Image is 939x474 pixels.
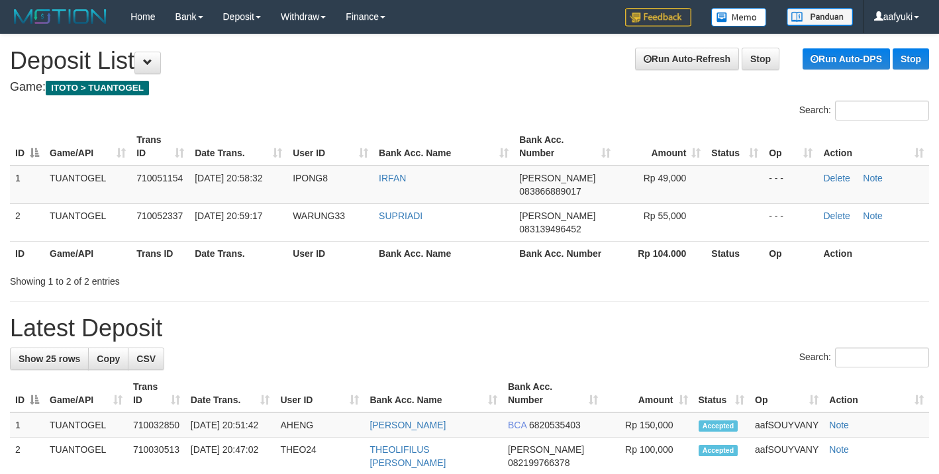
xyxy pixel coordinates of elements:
[519,173,595,183] span: [PERSON_NAME]
[10,7,111,26] img: MOTION_logo.png
[97,354,120,364] span: Copy
[44,128,131,166] th: Game/API: activate to sort column ascending
[503,375,603,412] th: Bank Acc. Number: activate to sort column ascending
[195,173,262,183] span: [DATE] 20:58:32
[823,173,850,183] a: Delete
[136,354,156,364] span: CSV
[10,203,44,241] td: 2
[10,375,44,412] th: ID: activate to sort column descending
[131,128,189,166] th: Trans ID: activate to sort column ascending
[373,128,514,166] th: Bank Acc. Name: activate to sort column ascending
[893,48,929,70] a: Stop
[275,375,364,412] th: User ID: activate to sort column ascending
[823,211,850,221] a: Delete
[189,241,287,265] th: Date Trans.
[764,128,818,166] th: Op: activate to sort column ascending
[863,211,883,221] a: Note
[287,128,373,166] th: User ID: activate to sort column ascending
[803,48,890,70] a: Run Auto-DPS
[818,241,929,265] th: Action
[750,412,824,438] td: aafSOUYVANY
[370,444,446,468] a: THEOLIFILUS [PERSON_NAME]
[529,420,581,430] span: Copy 6820535403 to clipboard
[136,211,183,221] span: 710052337
[829,420,849,430] a: Note
[824,375,929,412] th: Action: activate to sort column ascending
[44,412,128,438] td: TUANTOGEL
[644,173,687,183] span: Rp 49,000
[519,224,581,234] span: Copy 083139496452 to clipboard
[131,241,189,265] th: Trans ID
[799,348,929,367] label: Search:
[370,420,446,430] a: [PERSON_NAME]
[616,241,707,265] th: Rp 104.000
[44,241,131,265] th: Game/API
[10,48,929,74] h1: Deposit List
[514,128,615,166] th: Bank Acc. Number: activate to sort column ascending
[693,375,750,412] th: Status: activate to sort column ascending
[835,101,929,120] input: Search:
[195,211,262,221] span: [DATE] 20:59:17
[742,48,779,70] a: Stop
[19,354,80,364] span: Show 25 rows
[128,375,185,412] th: Trans ID: activate to sort column ascending
[508,457,569,468] span: Copy 082199766378 to clipboard
[44,375,128,412] th: Game/API: activate to sort column ascending
[44,203,131,241] td: TUANTOGEL
[508,444,584,455] span: [PERSON_NAME]
[799,101,929,120] label: Search:
[835,348,929,367] input: Search:
[275,412,364,438] td: AHENG
[635,48,739,70] a: Run Auto-Refresh
[128,412,185,438] td: 710032850
[706,128,764,166] th: Status: activate to sort column ascending
[185,412,275,438] td: [DATE] 20:51:42
[293,173,328,183] span: IPONG8
[287,241,373,265] th: User ID
[10,315,929,342] h1: Latest Deposit
[10,128,44,166] th: ID: activate to sort column descending
[616,128,707,166] th: Amount: activate to sort column ascending
[603,412,693,438] td: Rp 150,000
[750,375,824,412] th: Op: activate to sort column ascending
[293,211,345,221] span: WARUNG33
[519,211,595,221] span: [PERSON_NAME]
[10,269,381,288] div: Showing 1 to 2 of 2 entries
[711,8,767,26] img: Button%20Memo.svg
[706,241,764,265] th: Status
[764,241,818,265] th: Op
[863,173,883,183] a: Note
[46,81,149,95] span: ITOTO > TUANTOGEL
[189,128,287,166] th: Date Trans.: activate to sort column ascending
[10,348,89,370] a: Show 25 rows
[625,8,691,26] img: Feedback.jpg
[364,375,503,412] th: Bank Acc. Name: activate to sort column ascending
[379,173,406,183] a: IRFAN
[136,173,183,183] span: 710051154
[44,166,131,204] td: TUANTOGEL
[519,186,581,197] span: Copy 083866889017 to clipboard
[88,348,128,370] a: Copy
[644,211,687,221] span: Rp 55,000
[373,241,514,265] th: Bank Acc. Name
[10,81,929,94] h4: Game:
[818,128,929,166] th: Action: activate to sort column ascending
[699,420,738,432] span: Accepted
[829,444,849,455] a: Note
[128,348,164,370] a: CSV
[764,166,818,204] td: - - -
[764,203,818,241] td: - - -
[603,375,693,412] th: Amount: activate to sort column ascending
[508,420,526,430] span: BCA
[379,211,422,221] a: SUPRIADI
[10,241,44,265] th: ID
[699,445,738,456] span: Accepted
[10,166,44,204] td: 1
[10,412,44,438] td: 1
[185,375,275,412] th: Date Trans.: activate to sort column ascending
[787,8,853,26] img: panduan.png
[514,241,615,265] th: Bank Acc. Number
